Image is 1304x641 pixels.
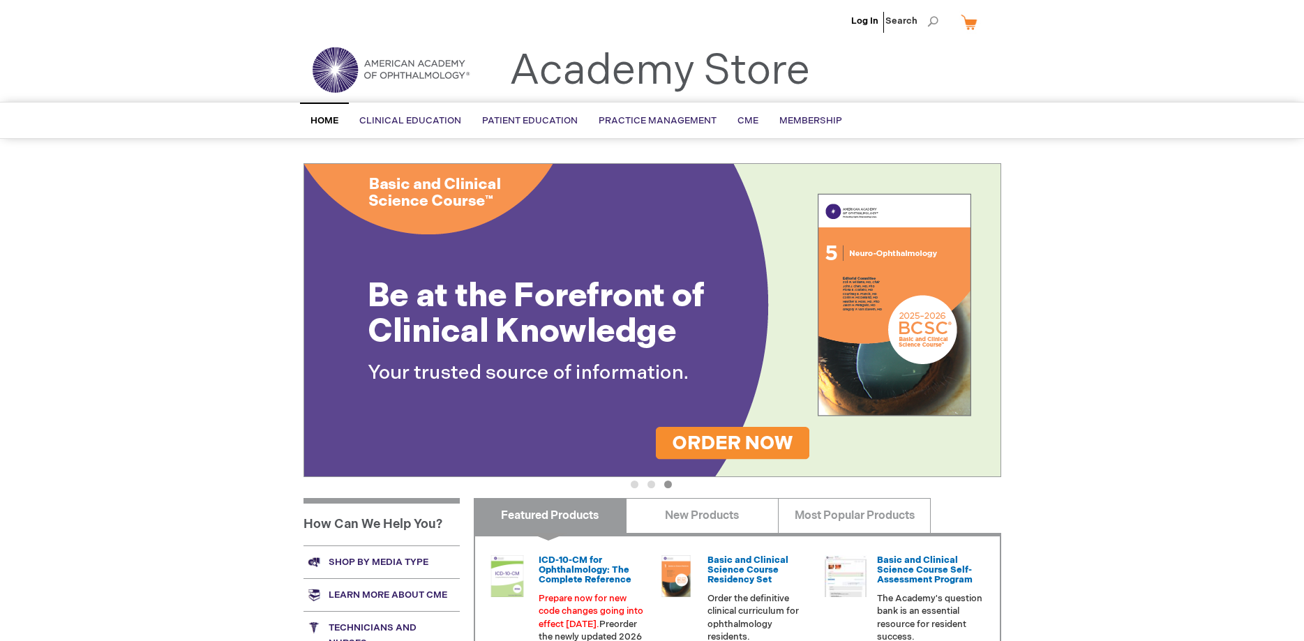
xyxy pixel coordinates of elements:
span: Clinical Education [359,115,461,126]
a: Most Popular Products [778,498,931,533]
span: Practice Management [599,115,717,126]
span: CME [737,115,758,126]
button: 3 of 3 [664,481,672,488]
span: Home [310,115,338,126]
img: bcscself_20.jpg [825,555,867,597]
button: 2 of 3 [647,481,655,488]
span: Search [885,7,938,35]
a: Academy Store [509,46,810,96]
a: Basic and Clinical Science Course Self-Assessment Program [877,555,973,586]
a: Log In [851,15,878,27]
h1: How Can We Help You? [303,498,460,545]
a: Learn more about CME [303,578,460,611]
img: 02850963u_47.png [655,555,697,597]
a: New Products [626,498,779,533]
a: Featured Products [474,498,627,533]
font: Prepare now for new code changes going into effect [DATE]. [539,593,643,630]
span: Patient Education [482,115,578,126]
a: Basic and Clinical Science Course Residency Set [707,555,788,586]
img: 0120008u_42.png [486,555,528,597]
a: ICD-10-CM for Ophthalmology: The Complete Reference [539,555,631,586]
span: Membership [779,115,842,126]
a: Shop by media type [303,545,460,578]
button: 1 of 3 [631,481,638,488]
